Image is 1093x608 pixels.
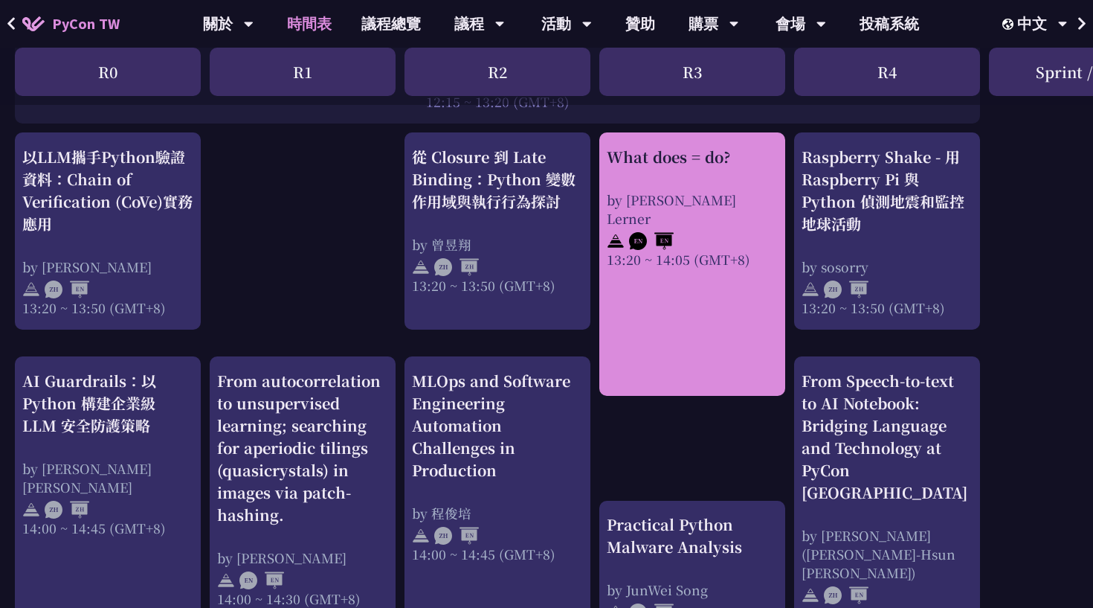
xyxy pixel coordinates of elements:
[1002,19,1017,30] img: Locale Icon
[412,146,583,213] div: 從 Closure 到 Late Binding：Python 變數作用域與執行行為探討
[45,281,89,298] img: ZHEN.371966e.svg
[22,281,40,298] img: svg+xml;base64,PHN2ZyB4bWxucz0iaHR0cDovL3d3dy53My5vcmcvMjAwMC9zdmciIHdpZHRoPSIyNCIgaGVpZ2h0PSIyNC...
[412,276,583,295] div: 13:20 ~ 13:50 (GMT+8)
[45,501,89,519] img: ZHZH.38617ef.svg
[15,48,201,96] div: R0
[239,572,284,589] img: ENEN.5a408d1.svg
[607,146,778,383] a: What does = do? by [PERSON_NAME] Lerner 13:20 ~ 14:05 (GMT+8)
[802,370,973,504] div: From Speech-to-text to AI Notebook: Bridging Language and Technology at PyCon [GEOGRAPHIC_DATA]
[802,281,819,298] img: svg+xml;base64,PHN2ZyB4bWxucz0iaHR0cDovL3d3dy53My5vcmcvMjAwMC9zdmciIHdpZHRoPSIyNCIgaGVpZ2h0PSIyNC...
[7,5,135,42] a: PyCon TW
[22,370,193,437] div: AI Guardrails：以 Python 構建企業級 LLM 安全防護策略
[434,527,479,545] img: ZHEN.371966e.svg
[802,146,973,317] a: Raspberry Shake - 用 Raspberry Pi 與 Python 偵測地震和監控地球活動 by sosorry 13:20 ~ 13:50 (GMT+8)
[824,586,868,604] img: ZHEN.371966e.svg
[404,48,590,96] div: R2
[22,257,193,276] div: by [PERSON_NAME]
[412,146,583,317] a: 從 Closure 到 Late Binding：Python 變數作用域與執行行為探討 by 曾昱翔 13:20 ~ 13:50 (GMT+8)
[607,191,778,228] div: by [PERSON_NAME] Lerner
[22,298,193,317] div: 13:20 ~ 13:50 (GMT+8)
[217,589,388,608] div: 14:00 ~ 14:30 (GMT+8)
[412,258,430,276] img: svg+xml;base64,PHN2ZyB4bWxucz0iaHR0cDovL3d3dy53My5vcmcvMjAwMC9zdmciIHdpZHRoPSIyNCIgaGVpZ2h0PSIyNC...
[22,16,45,31] img: Home icon of PyCon TW 2025
[607,250,778,269] div: 13:20 ~ 14:05 (GMT+8)
[22,459,193,496] div: by [PERSON_NAME] [PERSON_NAME]
[802,298,973,317] div: 13:20 ~ 13:50 (GMT+8)
[217,370,388,526] div: From autocorrelation to unsupervised learning; searching for aperiodic tilings (quasicrystals) in...
[412,504,583,522] div: by 程俊培
[794,48,980,96] div: R4
[22,519,193,537] div: 14:00 ~ 14:45 (GMT+8)
[412,545,583,563] div: 14:00 ~ 14:45 (GMT+8)
[802,526,973,582] div: by [PERSON_NAME]([PERSON_NAME]-Hsun [PERSON_NAME])
[607,513,778,558] div: Practical Python Malware Analysis
[217,572,235,589] img: svg+xml;base64,PHN2ZyB4bWxucz0iaHR0cDovL3d3dy53My5vcmcvMjAwMC9zdmciIHdpZHRoPSIyNCIgaGVpZ2h0PSIyNC...
[412,235,583,254] div: by 曾昱翔
[802,257,973,276] div: by sosorry
[22,146,193,235] div: 以LLM攜手Python驗證資料：Chain of Verification (CoVe)實務應用
[52,13,120,35] span: PyCon TW
[217,548,388,567] div: by [PERSON_NAME]
[22,146,193,317] a: 以LLM攜手Python驗證資料：Chain of Verification (CoVe)實務應用 by [PERSON_NAME] 13:20 ~ 13:50 (GMT+8)
[210,48,396,96] div: R1
[607,580,778,599] div: by JunWei Song
[802,586,819,604] img: svg+xml;base64,PHN2ZyB4bWxucz0iaHR0cDovL3d3dy53My5vcmcvMjAwMC9zdmciIHdpZHRoPSIyNCIgaGVpZ2h0PSIyNC...
[607,146,778,168] div: What does = do?
[607,232,625,250] img: svg+xml;base64,PHN2ZyB4bWxucz0iaHR0cDovL3d3dy53My5vcmcvMjAwMC9zdmciIHdpZHRoPSIyNCIgaGVpZ2h0PSIyNC...
[629,232,674,250] img: ENEN.5a408d1.svg
[802,146,973,235] div: Raspberry Shake - 用 Raspberry Pi 與 Python 偵測地震和監控地球活動
[412,527,430,545] img: svg+xml;base64,PHN2ZyB4bWxucz0iaHR0cDovL3d3dy53My5vcmcvMjAwMC9zdmciIHdpZHRoPSIyNCIgaGVpZ2h0PSIyNC...
[824,281,868,298] img: ZHZH.38617ef.svg
[412,370,583,481] div: MLOps and Software Engineering Automation Challenges in Production
[434,258,479,276] img: ZHZH.38617ef.svg
[599,48,785,96] div: R3
[22,501,40,519] img: svg+xml;base64,PHN2ZyB4bWxucz0iaHR0cDovL3d3dy53My5vcmcvMjAwMC9zdmciIHdpZHRoPSIyNCIgaGVpZ2h0PSIyNC...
